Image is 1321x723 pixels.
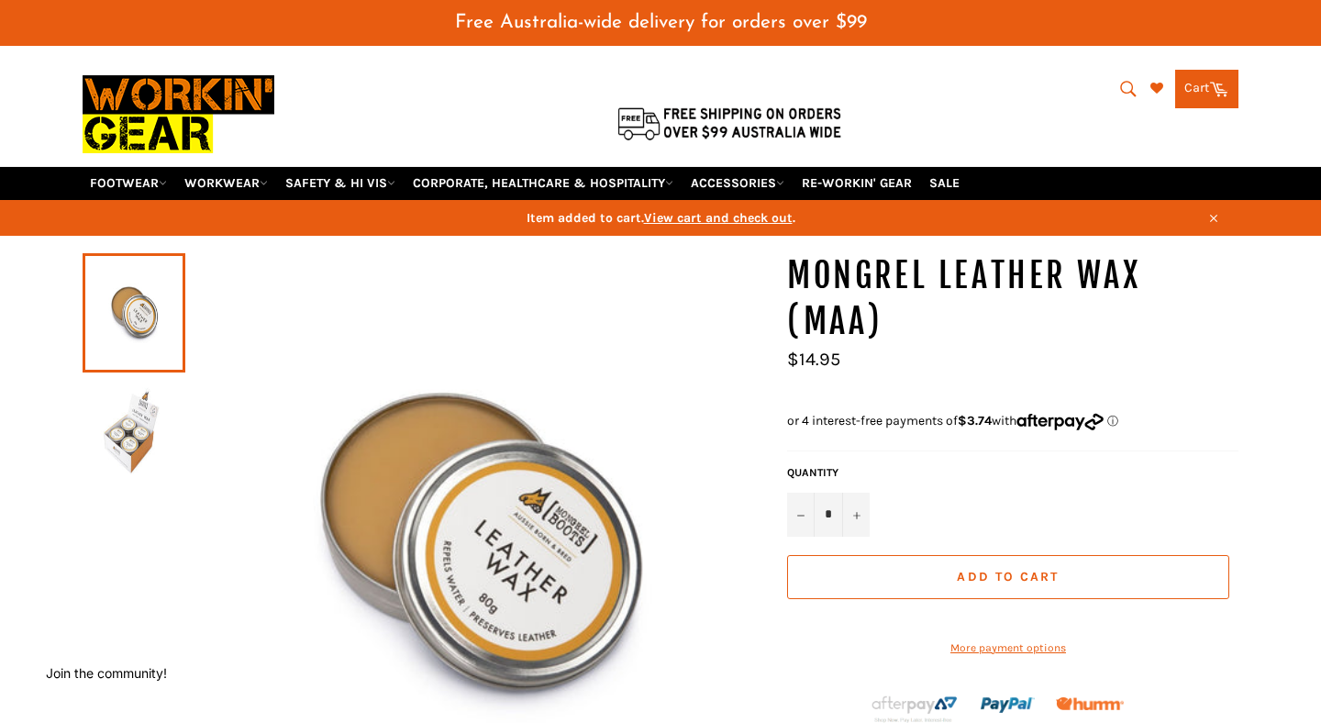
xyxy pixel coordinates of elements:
[787,555,1229,599] button: Add to Cart
[787,253,1238,344] h1: MONGREL Leather Wax (MAA)
[177,167,275,199] a: WORKWEAR
[787,640,1229,656] a: More payment options
[842,493,870,537] button: Increase item quantity by one
[83,62,274,166] img: Workin Gear leaders in Workwear, Safety Boots, PPE, Uniforms. Australia's No.1 in Workwear
[615,104,844,142] img: Flat $9.95 shipping Australia wide
[278,167,403,199] a: SAFETY & HI VIS
[83,167,174,199] a: FOOTWEAR
[1056,697,1124,711] img: Humm_core_logo_RGB-01_300x60px_small_195d8312-4386-4de7-b182-0ef9b6303a37.png
[683,167,792,199] a: ACCESSORIES
[787,349,840,370] span: $14.95
[92,382,176,483] img: Workin Gear - MONGREL Leather Wax
[46,665,167,681] button: Join the community!
[787,465,870,481] label: Quantity
[957,569,1059,584] span: Add to Cart
[83,209,1238,227] span: Item added to cart. .
[83,200,1238,236] a: Item added to cart.View cart and check out.
[455,13,867,32] span: Free Australia-wide delivery for orders over $99
[644,210,793,226] span: View cart and check out
[1175,70,1238,108] a: Cart
[922,167,967,199] a: SALE
[794,167,919,199] a: RE-WORKIN' GEAR
[405,167,681,199] a: CORPORATE, HEALTHCARE & HOSPITALITY
[787,493,815,537] button: Reduce item quantity by one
